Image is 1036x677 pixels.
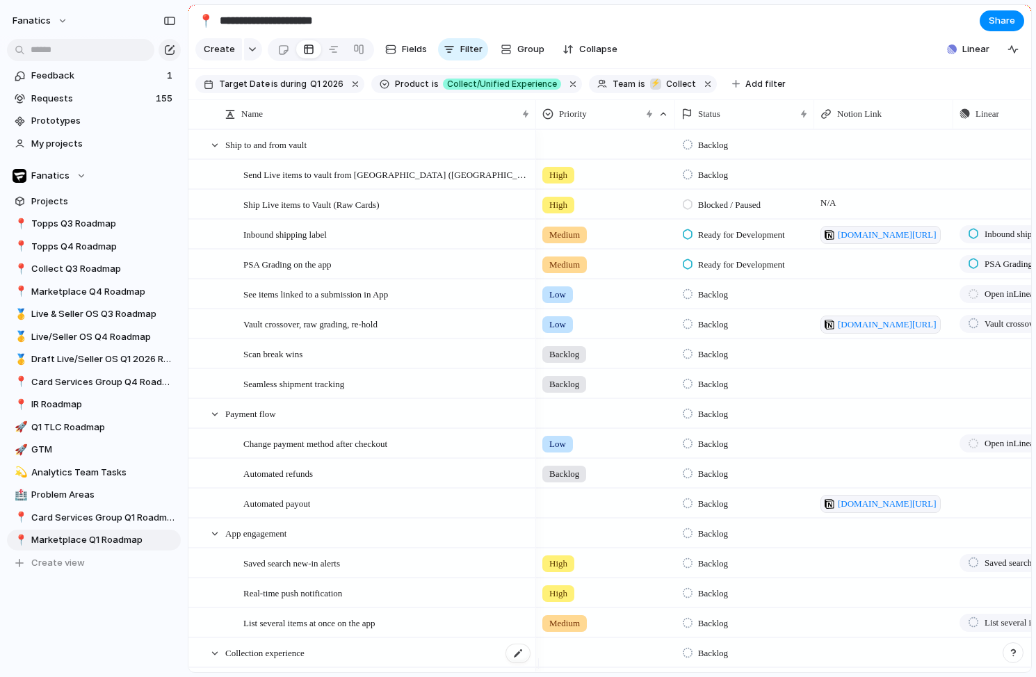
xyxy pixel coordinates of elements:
[31,533,176,547] span: Marketplace Q1 Roadmap
[402,42,427,56] span: Fields
[698,168,728,182] span: Backlog
[989,14,1015,28] span: Share
[460,42,483,56] span: Filter
[13,398,26,411] button: 📍
[31,285,176,299] span: Marketplace Q4 Roadmap
[980,10,1024,31] button: Share
[7,417,181,438] a: 🚀Q1 TLC Roadmap
[7,282,181,302] div: 📍Marketplace Q4 Roadmap
[838,318,937,332] span: [DOMAIN_NAME][URL]
[380,38,432,60] button: Fields
[820,316,941,334] a: [DOMAIN_NAME][URL]
[698,107,720,121] span: Status
[243,166,531,182] span: Send Live items to vault from [GEOGRAPHIC_DATA] ([GEOGRAPHIC_DATA])
[13,307,26,321] button: 🥇
[13,421,26,434] button: 🚀
[698,258,785,272] span: Ready for Development
[310,78,343,90] span: Q1 2026
[31,169,70,183] span: Fanatics
[837,107,882,121] span: Notion Link
[698,198,761,212] span: Blocked / Paused
[745,78,786,90] span: Add filter
[243,196,379,212] span: Ship Live items to Vault (Raw Cards)
[307,76,346,92] button: Q1 2026
[698,288,728,302] span: Backlog
[195,38,242,60] button: Create
[15,238,24,254] div: 📍
[31,195,176,209] span: Projects
[225,525,286,541] span: App engagement
[698,557,728,571] span: Backlog
[31,398,176,411] span: IR Roadmap
[225,136,307,152] span: Ship to and from vault
[243,435,387,451] span: Change payment method after checkout
[698,437,728,451] span: Backlog
[698,318,728,332] span: Backlog
[156,92,175,106] span: 155
[698,407,728,421] span: Backlog
[7,65,181,86] a: Feedback1
[559,107,587,121] span: Priority
[15,284,24,300] div: 📍
[724,74,794,94] button: Add filter
[7,394,181,415] a: 📍IR Roadmap
[13,217,26,231] button: 📍
[7,372,181,393] div: 📍Card Services Group Q4 Roadmap
[7,462,181,483] a: 💫Analytics Team Tasks
[243,286,388,302] span: See items linked to a submission in App
[7,213,181,234] a: 📍Topps Q3 Roadmap
[7,484,181,505] div: 🏥Problem Areas
[549,318,566,332] span: Low
[31,352,176,366] span: Draft Live/Seller OS Q1 2026 Roadmap
[15,532,24,548] div: 📍
[270,76,309,92] button: isduring
[962,42,989,56] span: Linear
[204,42,235,56] span: Create
[7,439,181,460] div: 🚀GTM
[395,78,429,90] span: Product
[31,466,176,480] span: Analytics Team Tasks
[15,261,24,277] div: 📍
[271,78,278,90] span: is
[15,487,24,503] div: 🏥
[31,375,176,389] span: Card Services Group Q4 Roadmap
[7,327,181,348] a: 🥇Live/Seller OS Q4 Roadmap
[278,78,307,90] span: during
[15,442,24,458] div: 🚀
[15,352,24,368] div: 🥇
[243,555,340,571] span: Saved search new-in alerts
[941,39,995,60] button: Linear
[838,497,937,511] span: [DOMAIN_NAME][URL]
[15,464,24,480] div: 💫
[7,530,181,550] div: 📍Marketplace Q1 Roadmap
[243,465,313,481] span: Automated refunds
[549,198,567,212] span: High
[7,259,181,279] a: 📍Collect Q3 Roadmap
[7,133,181,154] a: My projects
[15,397,24,413] div: 📍
[243,375,344,391] span: Seamless shipment tracking
[549,168,567,182] span: High
[7,236,181,257] a: 📍Topps Q4 Roadmap
[698,228,785,242] span: Ready for Development
[13,262,26,276] button: 📍
[549,348,579,361] span: Backlog
[820,226,941,244] a: [DOMAIN_NAME][URL]
[31,69,163,83] span: Feedback
[13,375,26,389] button: 📍
[6,10,75,32] button: fanatics
[15,509,24,525] div: 📍
[549,377,579,391] span: Backlog
[698,348,728,361] span: Backlog
[815,190,953,210] span: N/A
[15,307,24,323] div: 🥇
[243,614,375,630] span: List several items at once on the app
[198,11,213,30] div: 📍
[31,488,176,502] span: Problem Areas
[494,38,551,60] button: Group
[698,617,728,630] span: Backlog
